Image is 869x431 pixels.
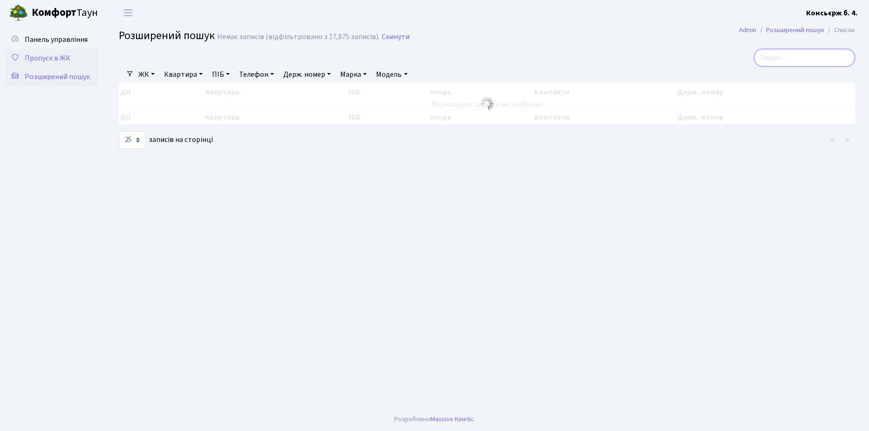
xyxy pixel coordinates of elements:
[135,67,158,82] a: ЖК
[208,67,233,82] a: ПІБ
[119,131,213,149] label: записів на сторінці
[806,7,858,19] a: Консьєрж б. 4.
[806,8,858,18] b: Консьєрж б. 4.
[119,27,215,44] span: Розширений пошук
[160,67,206,82] a: Квартира
[372,67,411,82] a: Модель
[394,414,475,424] div: Розроблено .
[754,49,855,67] input: Пошук...
[739,25,756,35] a: Admin
[9,4,28,22] img: logo.png
[766,25,824,35] a: Розширений пошук
[336,67,370,82] a: Марка
[382,33,410,41] a: Скинути
[824,25,855,35] li: Список
[235,67,278,82] a: Телефон
[116,5,140,20] button: Переключити навігацію
[431,414,474,424] a: Massive Kinetic
[32,5,76,20] b: Комфорт
[119,131,146,149] select: записів на сторінці
[5,30,98,49] a: Панель управління
[5,67,98,86] a: Розширений пошук
[25,53,70,63] span: Пропуск в ЖК
[25,72,90,82] span: Розширений пошук
[280,67,335,82] a: Держ. номер
[32,5,98,21] span: Таун
[725,20,869,40] nav: breadcrumb
[479,96,494,111] img: Обробка...
[217,33,380,41] div: Немає записів (відфільтровано з 17,875 записів).
[5,49,98,67] a: Пропуск в ЖК
[25,34,88,45] span: Панель управління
